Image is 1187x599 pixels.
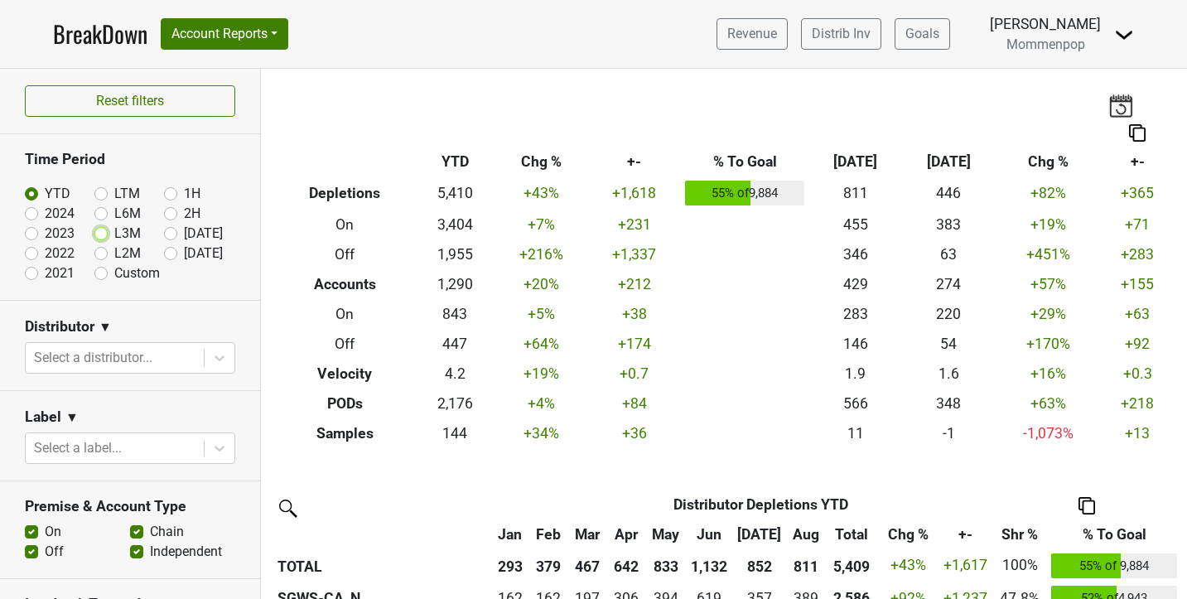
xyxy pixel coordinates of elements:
[902,210,996,239] td: 383
[1047,519,1181,549] th: % To Goal: activate to sort column ascending
[787,549,826,582] th: 811
[99,317,112,337] span: ▼
[808,239,902,269] td: 346
[1101,359,1175,389] td: +0.3
[717,18,788,50] a: Revenue
[826,549,878,582] th: 5,409
[495,359,588,389] td: +19 %
[273,177,416,210] th: Depletions
[808,147,902,177] th: [DATE]
[645,549,686,582] th: 833
[808,269,902,299] td: 429
[938,519,992,549] th: +-: activate to sort column ascending
[65,408,79,428] span: ▼
[902,269,996,299] td: 274
[114,224,141,244] label: L3M
[495,329,588,359] td: +64 %
[808,359,902,389] td: 1.9
[416,299,495,329] td: 843
[495,299,588,329] td: +5 %
[45,204,75,224] label: 2024
[568,519,607,549] th: Mar: activate to sort column ascending
[808,210,902,239] td: 455
[686,519,732,549] th: Jun: activate to sort column ascending
[529,549,568,582] th: 379
[1101,329,1175,359] td: +92
[587,418,681,448] td: +36
[878,519,938,549] th: Chg %: activate to sort column ascending
[895,18,950,50] a: Goals
[1129,124,1146,142] img: Copy to clipboard
[787,519,826,549] th: Aug: activate to sort column ascending
[184,184,200,204] label: 1H
[416,329,495,359] td: 447
[114,263,160,283] label: Custom
[1108,94,1133,117] img: last_updated_date
[1101,269,1175,299] td: +155
[996,239,1101,269] td: +451 %
[1101,299,1175,329] td: +63
[902,418,996,448] td: -1
[996,147,1101,177] th: Chg %
[1101,389,1175,418] td: +218
[495,269,588,299] td: +20 %
[273,389,416,418] th: PODs
[53,17,147,51] a: BreakDown
[808,299,902,329] td: 283
[45,522,61,542] label: On
[1114,25,1134,45] img: Dropdown Menu
[416,147,495,177] th: YTD
[25,318,94,336] h3: Distributor
[587,210,681,239] td: +231
[416,359,495,389] td: 4.2
[996,359,1101,389] td: +16 %
[416,210,495,239] td: 3,404
[114,184,140,204] label: LTM
[902,359,996,389] td: 1.6
[587,239,681,269] td: +1,337
[808,389,902,418] td: 566
[1101,177,1175,210] td: +365
[273,418,416,448] th: Samples
[890,557,926,573] span: +43%
[996,177,1101,210] td: +82 %
[902,147,996,177] th: [DATE]
[801,18,881,50] a: Distrib Inv
[273,549,490,582] th: TOTAL
[25,408,61,426] h3: Label
[273,519,490,549] th: &nbsp;: activate to sort column ascending
[587,359,681,389] td: +0.7
[587,299,681,329] td: +38
[150,522,184,542] label: Chain
[273,359,416,389] th: Velocity
[996,418,1101,448] td: -1,073 %
[681,147,808,177] th: % To Goal
[943,557,987,573] span: +1,617
[114,244,141,263] label: L2M
[273,299,416,329] th: On
[587,177,681,210] td: +1,618
[495,147,588,177] th: Chg %
[45,244,75,263] label: 2022
[273,210,416,239] th: On
[1101,147,1175,177] th: +-
[1101,418,1175,448] td: +13
[273,494,300,520] img: filter
[416,239,495,269] td: 1,955
[184,204,200,224] label: 2H
[273,329,416,359] th: Off
[990,13,1101,35] div: [PERSON_NAME]
[25,498,235,515] h3: Premise & Account Type
[1101,210,1175,239] td: +71
[495,418,588,448] td: +34 %
[587,389,681,418] td: +84
[416,269,495,299] td: 1,290
[996,329,1101,359] td: +170 %
[150,542,222,562] label: Independent
[45,263,75,283] label: 2021
[607,519,646,549] th: Apr: activate to sort column ascending
[184,244,223,263] label: [DATE]
[529,490,992,519] th: Distributor Depletions YTD
[495,389,588,418] td: +4 %
[607,549,646,582] th: 642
